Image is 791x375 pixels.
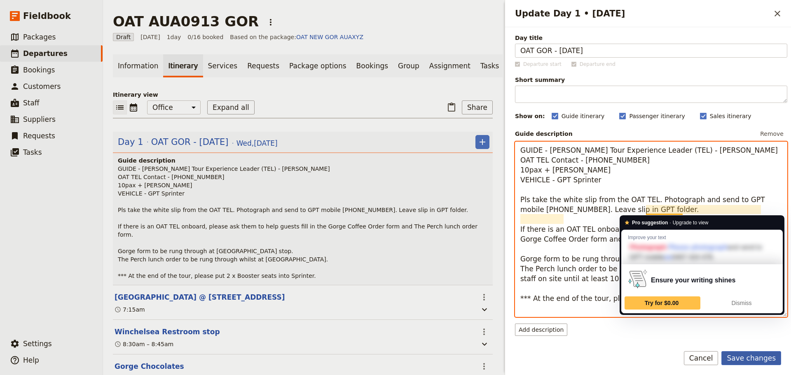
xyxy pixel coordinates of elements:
[515,130,573,138] label: Guide description
[475,54,504,77] a: Tasks
[296,34,363,40] a: OAT NEW GOR AUAXYZ
[515,76,787,84] span: Short summary
[515,7,770,20] h2: Update Day 1 • [DATE]
[115,340,173,348] div: 8:30am – 8:45am
[515,44,787,58] input: Day title
[264,15,278,29] button: Actions
[477,290,491,304] button: Actions
[515,324,567,336] button: Add description
[113,91,493,99] p: Itinerary view
[140,33,160,41] span: [DATE]
[23,148,42,156] span: Tasks
[23,10,71,22] span: Fieldbook
[721,351,781,365] button: Save changes
[523,61,562,68] span: Departure start
[187,33,223,41] span: 0/16 booked
[515,142,787,317] textarea: To enrich screen reader interactions, please activate Accessibility in Grammarly extension settings
[203,54,243,77] a: Services
[167,33,181,41] span: 1 day
[515,86,787,103] textarea: Short summary
[629,112,685,120] span: Passenger itinerary
[477,325,491,339] button: Actions
[163,54,203,77] a: Itinerary
[115,305,145,314] div: 7:15am
[23,82,61,91] span: Customers
[23,49,68,58] span: Departures
[756,128,787,140] button: Remove
[284,54,351,77] a: Package options
[113,13,259,30] h1: OAT AUA0913 GOR
[23,356,39,364] span: Help
[127,100,140,114] button: Calendar view
[393,54,424,77] a: Group
[23,99,40,107] span: Staff
[115,292,285,302] button: Edit this itinerary item
[445,100,459,114] button: Paste itinerary item
[770,7,784,21] button: Close drawer
[475,135,489,149] button: Add
[23,66,55,74] span: Bookings
[710,112,751,120] span: Sales itinerary
[236,138,278,148] span: Wed , [DATE]
[118,136,143,148] span: Day 1
[23,33,56,41] span: Packages
[424,54,475,77] a: Assignment
[113,100,127,114] button: List view
[23,115,56,123] span: Suppliers
[118,165,489,280] p: GUIDE - [PERSON_NAME] Tour Experience Leader (TEL) - [PERSON_NAME] OAT TEL Contact - [PHONE_NUMBE...
[462,100,493,114] button: Share
[230,33,363,41] span: Based on the package:
[580,61,615,68] span: Departure end
[351,54,393,77] a: Bookings
[207,100,255,114] button: Expand all
[115,327,220,337] button: Edit this itinerary item
[118,156,489,165] h4: Guide description
[23,132,55,140] span: Requests
[151,136,229,148] span: OAT GOR - [DATE]
[115,361,184,371] button: Edit this itinerary item
[515,34,787,42] span: Day title
[477,359,491,373] button: Actions
[118,136,278,148] button: Edit day information
[515,112,545,120] div: Show on:
[113,33,134,41] span: Draft
[242,54,284,77] a: Requests
[562,112,605,120] span: Guide itinerary
[113,54,163,77] a: Information
[23,340,52,348] span: Settings
[684,351,718,365] button: Cancel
